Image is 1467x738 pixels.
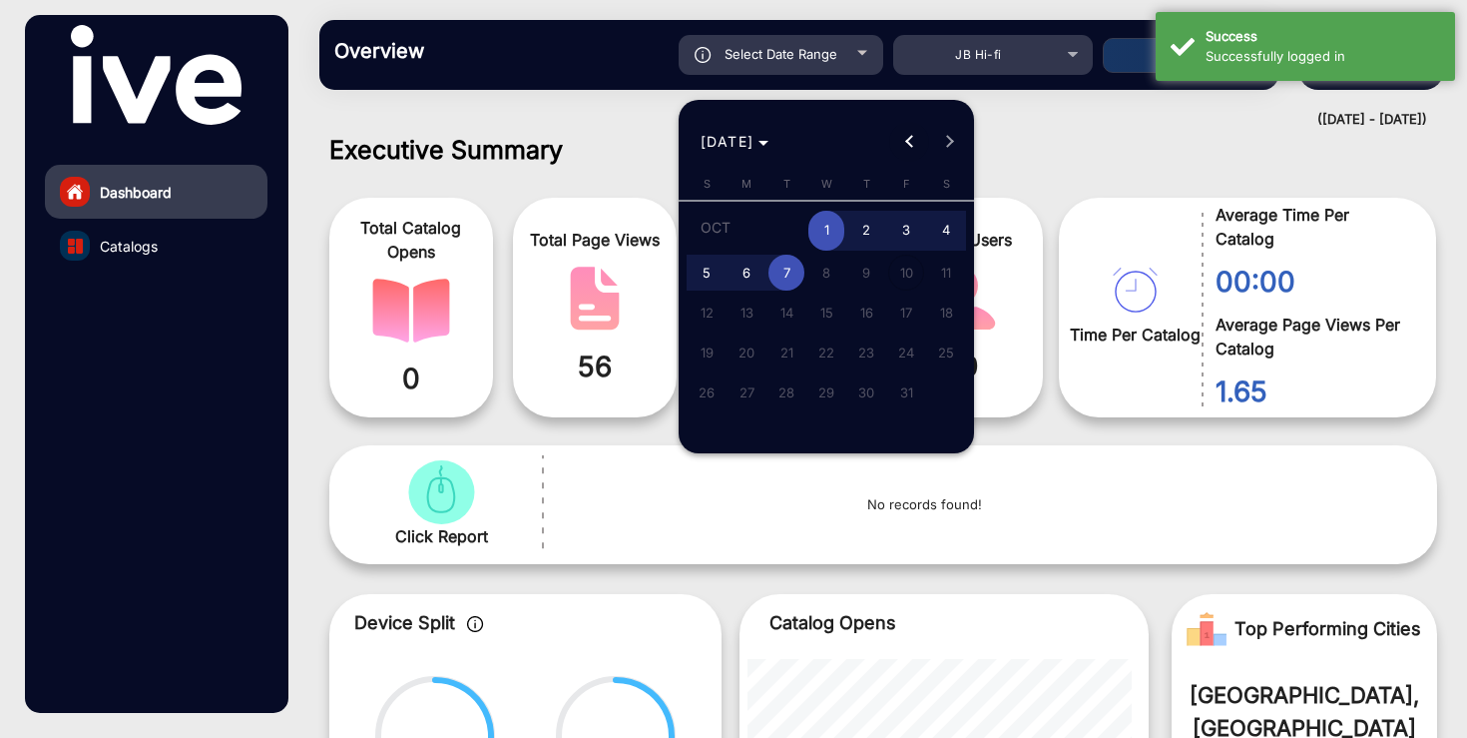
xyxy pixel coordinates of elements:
[766,293,806,333] button: October 14, 2025
[693,124,777,160] button: Choose month and year
[928,295,964,331] span: 18
[943,177,950,191] span: S
[806,253,846,293] button: October 8, 2025
[846,372,886,412] button: October 30, 2025
[701,133,754,150] span: [DATE]
[1206,47,1440,67] div: Successfully logged in
[768,335,804,370] span: 21
[806,208,846,253] button: October 1, 2025
[903,177,910,191] span: F
[888,211,924,252] span: 3
[928,255,964,291] span: 11
[926,253,966,293] button: October 11, 2025
[848,295,884,331] span: 16
[687,208,806,253] td: OCT
[687,333,727,372] button: October 19, 2025
[848,374,884,410] span: 30
[886,208,926,253] button: October 3, 2025
[727,293,766,333] button: October 13, 2025
[821,177,832,191] span: W
[926,208,966,253] button: October 4, 2025
[848,255,884,291] span: 9
[766,253,806,293] button: October 7, 2025
[687,293,727,333] button: October 12, 2025
[848,211,884,252] span: 2
[768,295,804,331] span: 14
[704,177,711,191] span: S
[806,333,846,372] button: October 22, 2025
[689,335,725,370] span: 19
[808,211,844,252] span: 1
[768,374,804,410] span: 28
[926,333,966,372] button: October 25, 2025
[689,374,725,410] span: 26
[768,255,804,291] span: 7
[926,293,966,333] button: October 18, 2025
[846,293,886,333] button: October 16, 2025
[729,335,764,370] span: 20
[846,253,886,293] button: October 9, 2025
[888,335,924,370] span: 24
[806,293,846,333] button: October 15, 2025
[928,335,964,370] span: 25
[727,253,766,293] button: October 6, 2025
[687,253,727,293] button: October 5, 2025
[808,295,844,331] span: 15
[848,335,884,370] span: 23
[928,211,964,252] span: 4
[808,255,844,291] span: 8
[888,255,924,291] span: 10
[888,374,924,410] span: 31
[689,255,725,291] span: 5
[886,333,926,372] button: October 24, 2025
[727,333,766,372] button: October 20, 2025
[741,177,751,191] span: M
[808,335,844,370] span: 22
[846,208,886,253] button: October 2, 2025
[886,372,926,412] button: October 31, 2025
[729,374,764,410] span: 27
[808,374,844,410] span: 29
[727,372,766,412] button: October 27, 2025
[889,122,929,162] button: Previous month
[766,333,806,372] button: October 21, 2025
[729,295,764,331] span: 13
[888,295,924,331] span: 17
[1206,27,1440,47] div: Success
[687,372,727,412] button: October 26, 2025
[766,372,806,412] button: October 28, 2025
[783,177,790,191] span: T
[886,293,926,333] button: October 17, 2025
[863,177,870,191] span: T
[846,333,886,372] button: October 23, 2025
[729,255,764,291] span: 6
[886,253,926,293] button: October 10, 2025
[689,295,725,331] span: 12
[806,372,846,412] button: October 29, 2025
